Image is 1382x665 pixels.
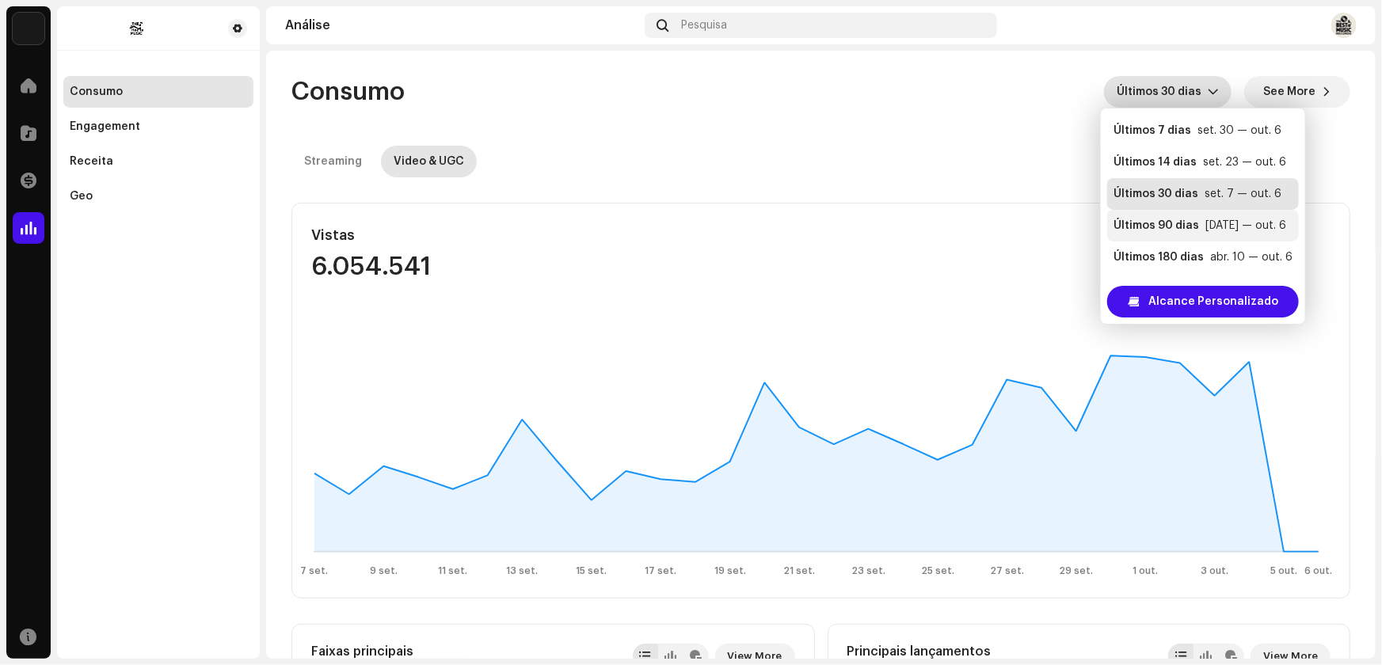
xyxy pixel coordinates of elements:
re-m-nav-item: Engagement [63,111,253,142]
text: 21 set. [783,566,815,576]
img: c86870aa-2232-4ba3-9b41-08f587110171 [13,13,44,44]
div: abr. 10 — out. 6 [1210,249,1293,265]
img: f599b786-36f7-43ff-9e93-dc84791a6e00 [70,19,203,38]
div: Últimos 7 dias [1114,123,1191,139]
text: 9 set. [370,566,398,576]
text: 29 set. [1059,566,1093,576]
div: Últimos 180 dias [1114,249,1204,265]
div: Últimos 14 dias [1114,154,1197,170]
div: [DATE] — out. 6 [1205,218,1286,234]
text: 19 set. [714,566,746,576]
span: Pesquisa [682,19,728,32]
li: Últimos 90 dias [1107,210,1299,241]
div: Faixas principais [311,644,435,659]
div: set. 30 — out. 6 [1197,123,1281,139]
text: 7 set. [301,566,329,576]
div: Últimos 90 dias [1114,218,1199,234]
div: 6.054.541 [311,254,626,279]
text: 6 out. [1305,566,1333,576]
text: 23 set. [851,566,885,576]
li: Últimos 180 dias [1107,241,1299,273]
li: Últimos 14 dias [1107,146,1299,178]
div: Geo [70,190,93,203]
div: Engagement [70,120,140,133]
span: Últimos 30 dias [1117,76,1208,108]
li: Últimos 30 dias [1107,178,1299,210]
text: 17 set. [645,566,676,576]
re-m-nav-item: Receita [63,146,253,177]
div: Receita [70,155,113,168]
div: dropdown trigger [1208,76,1219,108]
text: 25 set. [921,566,954,576]
div: set. 7 — out. 6 [1205,186,1281,202]
text: 3 out. [1201,566,1228,576]
re-m-nav-item: Consumo [63,76,253,108]
div: Análise [285,19,638,32]
button: See More [1244,76,1350,108]
div: Vistas [311,222,626,248]
re-m-nav-item: Geo [63,180,253,212]
text: 11 set. [438,566,467,576]
li: Últimos 7 dias [1107,115,1299,146]
text: 27 set. [990,566,1024,576]
div: Principais lançamentos [847,644,992,659]
div: Consumo [70,85,123,98]
div: set. 23 — out. 6 [1203,154,1286,170]
div: Video & UGC [394,146,464,177]
span: See More [1263,76,1315,108]
span: Consumo [291,76,405,108]
div: Streaming [304,146,362,177]
span: Alcance Personalizado [1148,286,1278,317]
text: 5 out. [1270,566,1297,576]
div: Últimos 30 dias [1114,186,1198,202]
text: 13 set. [506,566,538,576]
img: e57eb16c-630c-45a0-b173-efee7d63fb15 [1331,13,1357,38]
text: 15 set. [576,566,607,576]
text: 1 out. [1133,566,1158,576]
li: Últimos 365 dias [1107,273,1299,305]
ul: Option List [1101,108,1305,311]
